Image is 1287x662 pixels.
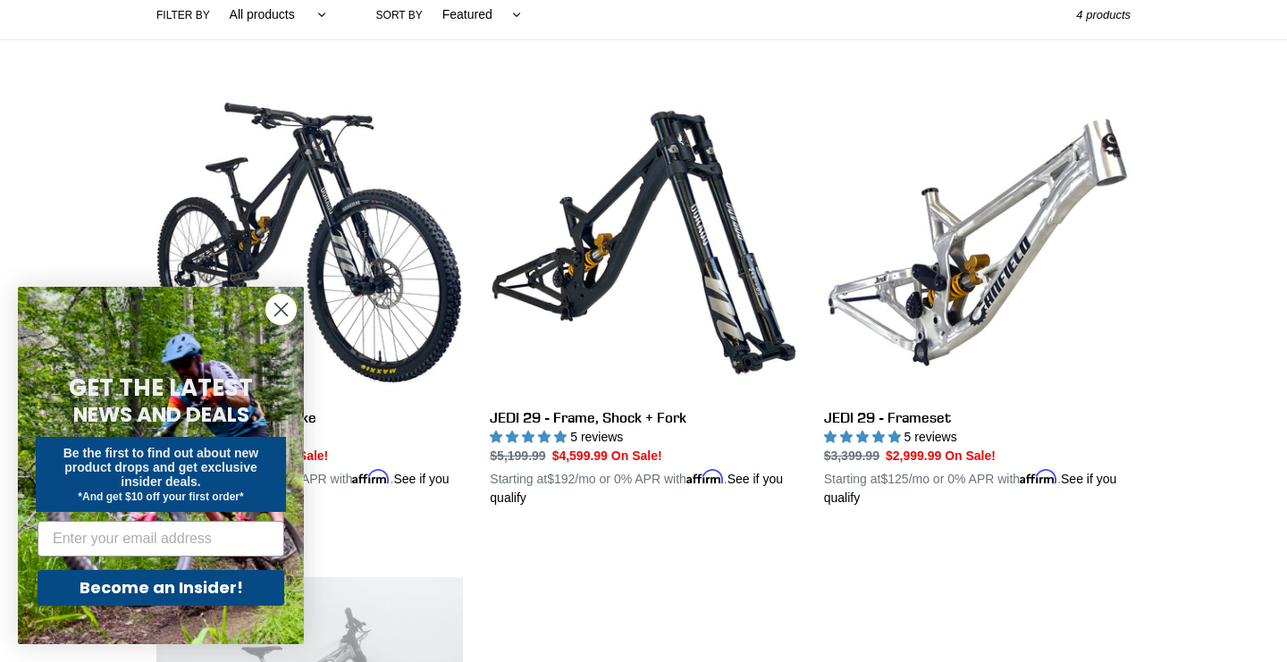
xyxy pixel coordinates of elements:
[73,400,249,429] span: NEWS AND DEALS
[156,7,210,23] label: Filter by
[69,372,253,404] span: GET THE LATEST
[63,446,259,489] span: Be the first to find out about new product drops and get exclusive insider deals.
[376,7,423,23] label: Sort by
[1076,8,1131,21] span: 4 products
[38,521,284,557] input: Enter your email address
[78,490,243,503] span: *And get $10 off your first order*
[38,570,284,606] button: Become an Insider!
[265,294,297,325] button: Close dialog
